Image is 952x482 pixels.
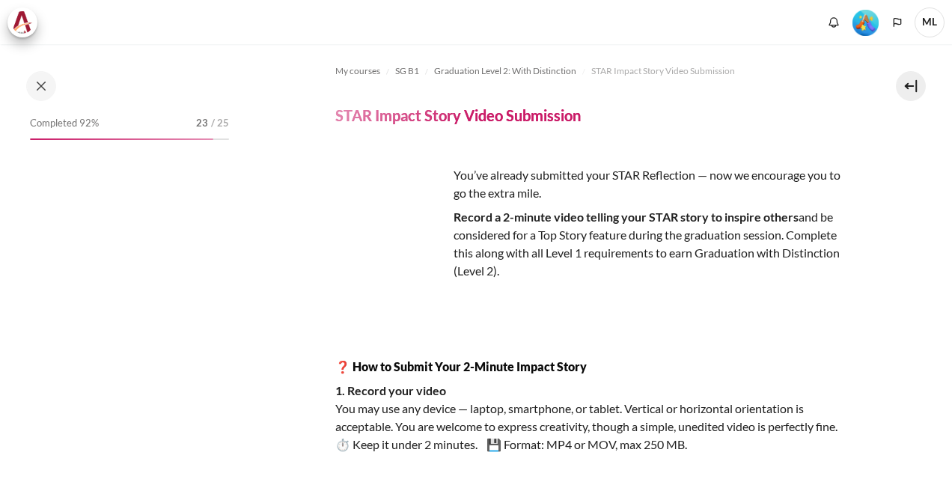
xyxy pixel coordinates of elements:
p: You may use any device — laptop, smartphone, or tablet. Vertical or horizontal orientation is acc... [335,382,846,454]
strong: 1. Record your video [335,383,446,397]
span: ML [915,7,945,37]
p: You’ve already submitted your STAR Reflection — now we encourage you to go the extra mile. [335,166,846,202]
span: My courses [335,64,380,78]
span: STAR Impact Story Video Submission [591,64,735,78]
span: SG B1 [395,64,419,78]
strong: Record a 2-minute video telling your STAR story to inspire others [454,210,799,224]
span: Graduation Level 2: With Distinction [434,64,576,78]
div: Show notification window with no new notifications [823,11,845,34]
button: Languages [886,11,909,34]
div: Level #5 [852,8,879,36]
a: Graduation Level 2: With Distinction [434,62,576,80]
img: Level #5 [852,10,879,36]
span: / 25 [211,116,229,131]
a: STAR Impact Story Video Submission [591,62,735,80]
span: Completed 92% [30,116,99,131]
nav: Navigation bar [335,59,846,83]
div: 92% [30,138,213,140]
p: and be considered for a Top Story feature during the graduation session. Complete this along with... [335,208,846,280]
a: SG B1 [395,62,419,80]
img: Architeck [12,11,33,34]
a: Architeck Architeck [7,7,45,37]
a: My courses [335,62,380,80]
img: wsed [335,166,448,278]
strong: ❓ How to Submit Your 2-Minute Impact Story [335,359,587,373]
h4: STAR Impact Story Video Submission [335,106,581,125]
a: Level #5 [846,8,885,36]
a: User menu [915,7,945,37]
span: 23 [196,116,208,131]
